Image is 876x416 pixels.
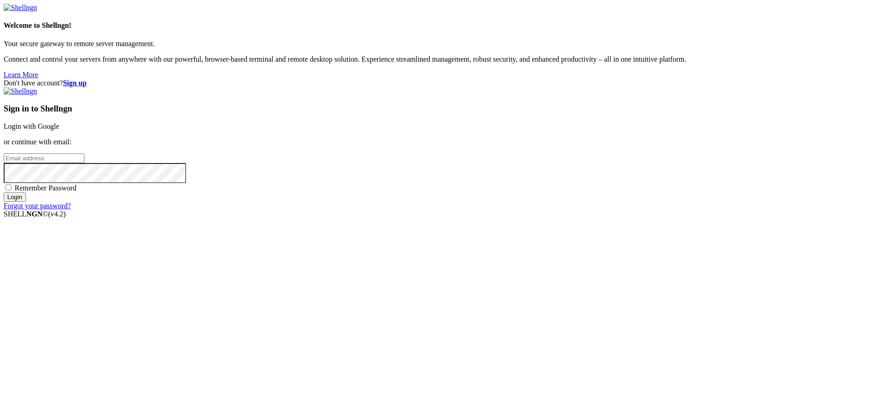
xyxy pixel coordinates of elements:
input: Remember Password [5,184,11,190]
b: NGN [26,210,43,218]
p: or continue with email: [4,138,872,146]
p: Your secure gateway to remote server management. [4,40,872,48]
span: SHELL © [4,210,66,218]
a: Learn More [4,71,38,79]
input: Login [4,192,26,202]
a: Sign up [63,79,87,87]
img: Shellngn [4,4,37,12]
h4: Welcome to Shellngn! [4,21,872,30]
span: Remember Password [15,184,77,192]
a: Login with Google [4,122,59,130]
a: Forgot your password? [4,202,71,210]
span: 4.2.0 [48,210,66,218]
h3: Sign in to Shellngn [4,104,872,114]
p: Connect and control your servers from anywhere with our powerful, browser-based terminal and remo... [4,55,872,63]
div: Don't have account? [4,79,872,87]
input: Email address [4,153,84,163]
img: Shellngn [4,87,37,95]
